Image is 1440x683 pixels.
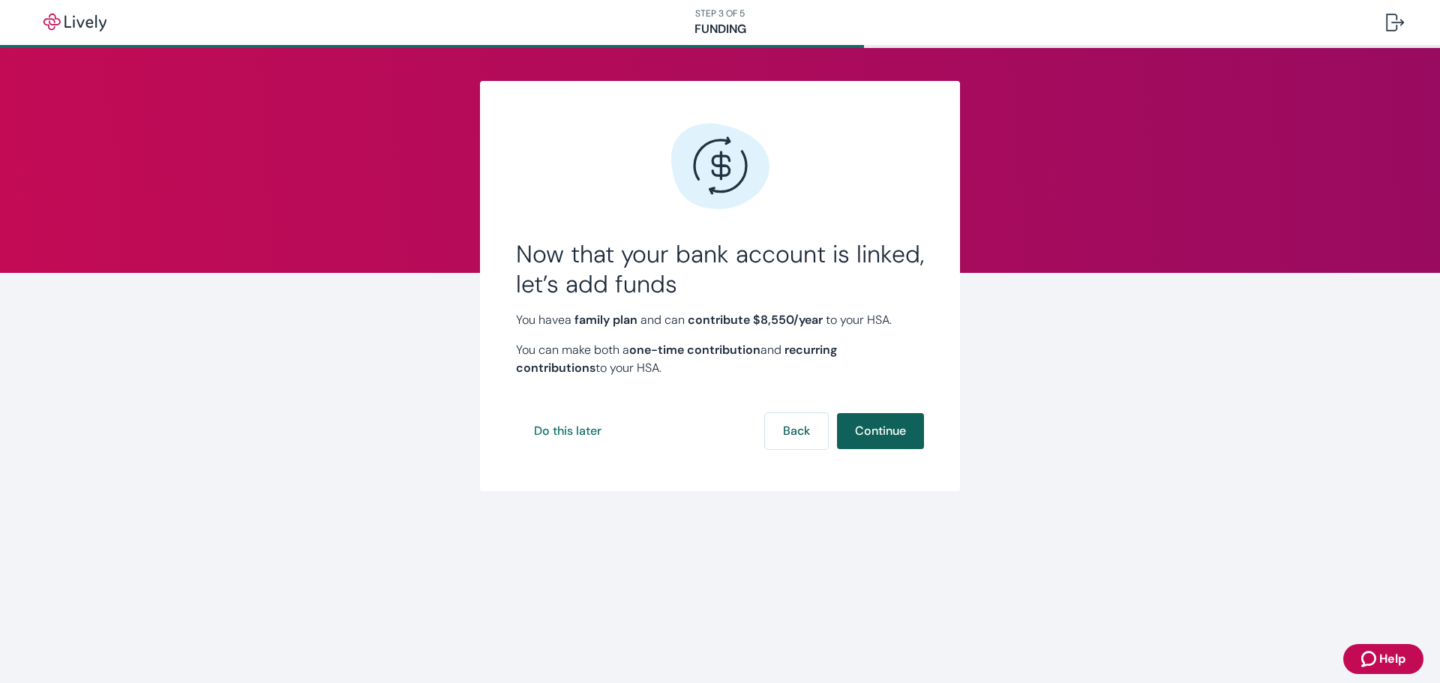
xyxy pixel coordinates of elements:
strong: family plan [574,312,637,328]
p: You have a and can to your HSA. [516,311,924,329]
strong: one-time contribution [629,342,760,358]
button: Continue [837,413,924,449]
strong: contribute $8,550 /year [688,312,823,328]
button: Zendesk support iconHelp [1343,644,1423,674]
h2: Now that your bank account is linked, let’s add funds [516,239,924,299]
svg: Zendesk support icon [1361,650,1379,668]
strong: recurring contributions [516,342,837,376]
button: Do this later [516,413,619,449]
span: Help [1379,650,1405,668]
img: Lively [33,13,117,31]
button: Log out [1374,4,1416,40]
button: Back [765,413,828,449]
p: You can make both a and to your HSA. [516,341,924,377]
